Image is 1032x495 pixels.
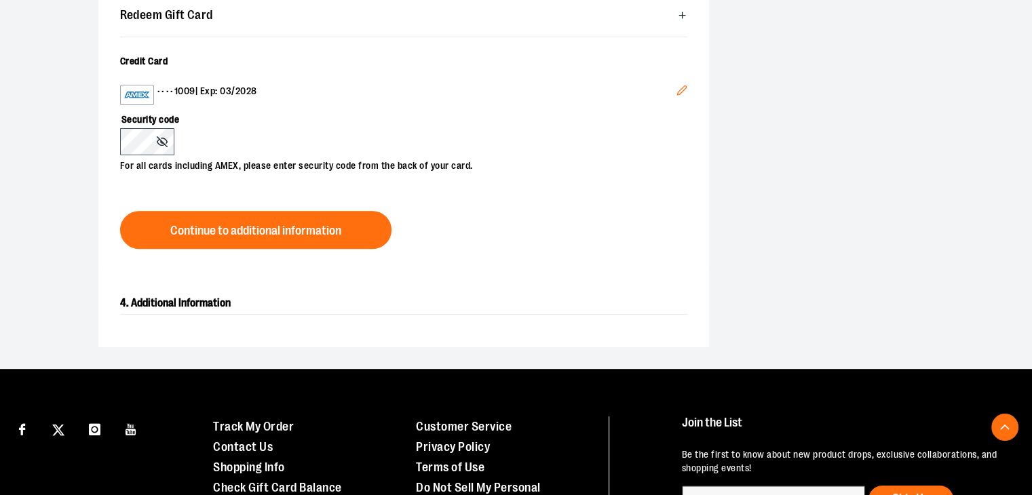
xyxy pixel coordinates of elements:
label: Security code [120,105,674,128]
div: •••• 1009 | Exp: 03/2028 [120,85,676,105]
a: Customer Service [416,420,512,433]
a: Track My Order [213,420,294,433]
button: Redeem Gift Card [120,1,687,28]
span: Continue to additional information [170,224,341,237]
a: Contact Us [213,440,273,454]
h4: Join the List [682,416,1006,441]
a: Check Gift Card Balance [213,481,342,494]
a: Shopping Info [213,460,285,474]
button: Edit [666,74,698,111]
h2: 4. Additional Information [120,292,687,315]
p: Be the first to know about new product drops, exclusive collaborations, and shopping events! [682,448,1006,475]
a: Visit our Youtube page [119,416,143,440]
button: Back To Top [991,414,1018,441]
img: American Express card example showing the 15-digit card number [123,87,151,103]
a: Terms of Use [416,460,484,474]
a: Visit our X page [47,416,71,440]
img: Twitter [52,424,64,436]
a: Privacy Policy [416,440,490,454]
a: Visit our Instagram page [83,416,107,440]
span: Credit Card [120,56,168,66]
p: For all cards including AMEX, please enter security code from the back of your card. [120,155,674,173]
a: Visit our Facebook page [10,416,34,440]
button: Continue to additional information [120,211,391,249]
span: Redeem Gift Card [120,9,213,22]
